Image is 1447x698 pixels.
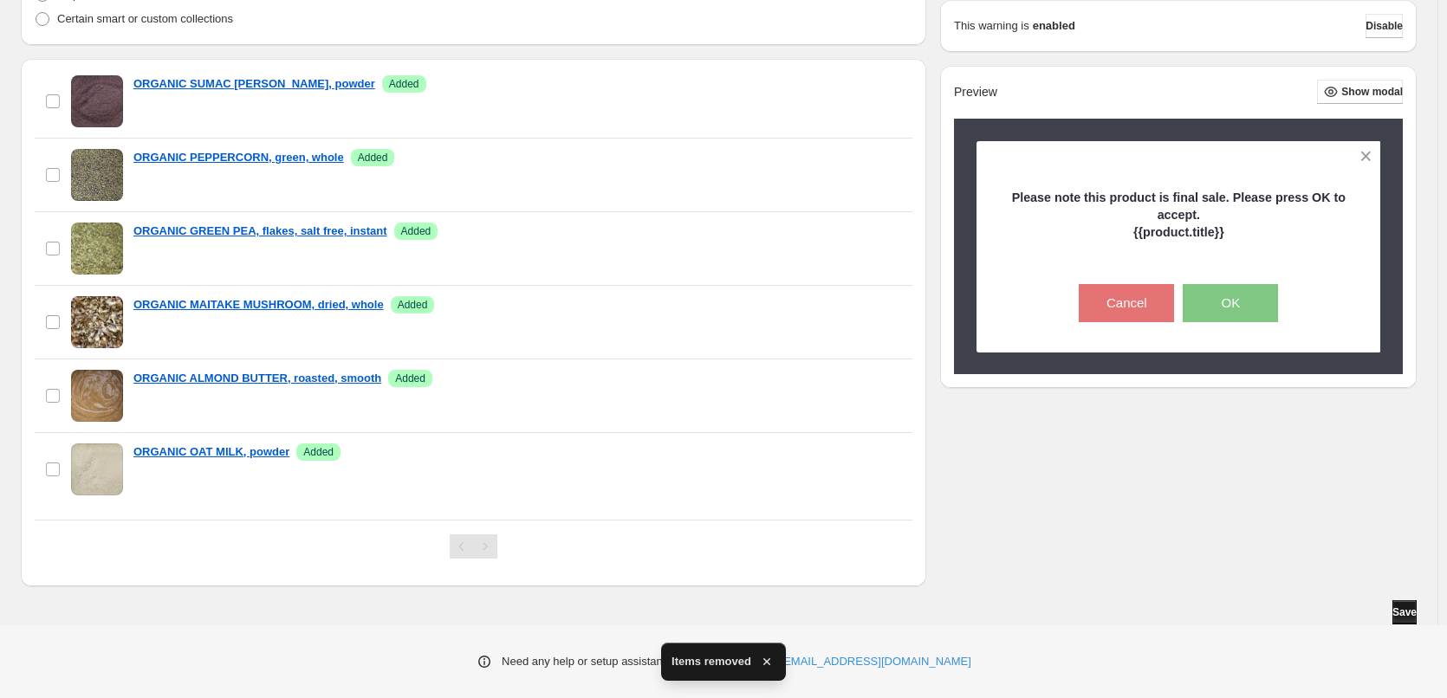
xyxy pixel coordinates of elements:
[133,75,375,93] a: ORGANIC SUMAC [PERSON_NAME], powder
[781,653,971,670] a: [EMAIL_ADDRESS][DOMAIN_NAME]
[71,149,123,201] img: ORGANIC PEPPERCORN, green, whole
[1012,191,1346,222] strong: Please note this product is final sale. Please press OK to accept.
[450,534,497,559] nav: Pagination
[395,372,425,385] span: Added
[358,151,388,165] span: Added
[401,224,432,238] span: Added
[71,370,123,422] img: ORGANIC ALMOND BUTTER, roasted, smooth
[71,296,123,348] img: ORGANIC MAITAKE MUSHROOM, dried, whole
[954,17,1029,35] p: This warning is
[1033,17,1075,35] strong: enabled
[1366,19,1403,33] span: Disable
[133,149,344,166] a: ORGANIC PEPPERCORN, green, whole
[1133,225,1224,239] strong: {{product.title}}
[1392,605,1417,619] span: Save
[954,85,997,100] h2: Preview
[71,443,123,495] img: ORGANIC OAT MILK, powder
[1079,284,1174,322] button: Cancel
[1317,80,1403,104] button: Show modal
[71,75,123,127] img: ORGANIC SUMAC BERRY, powder
[133,370,381,387] a: ORGANIC ALMOND BUTTER, roasted, smooth
[303,445,334,459] span: Added
[398,298,428,312] span: Added
[133,443,289,461] a: ORGANIC OAT MILK, powder
[71,223,123,275] img: ORGANIC GREEN PEA, flakes, salt free, instant
[133,223,387,240] a: ORGANIC GREEN PEA, flakes, salt free, instant
[1366,14,1403,38] button: Disable
[1392,600,1417,624] button: Save
[672,653,751,670] span: Items removed
[133,296,384,313] a: ORGANIC MAITAKE MUSHROOM, dried, whole
[57,10,233,28] p: Certain smart or custom collections
[389,77,419,91] span: Added
[1341,85,1403,99] span: Show modal
[1183,284,1278,322] button: OK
